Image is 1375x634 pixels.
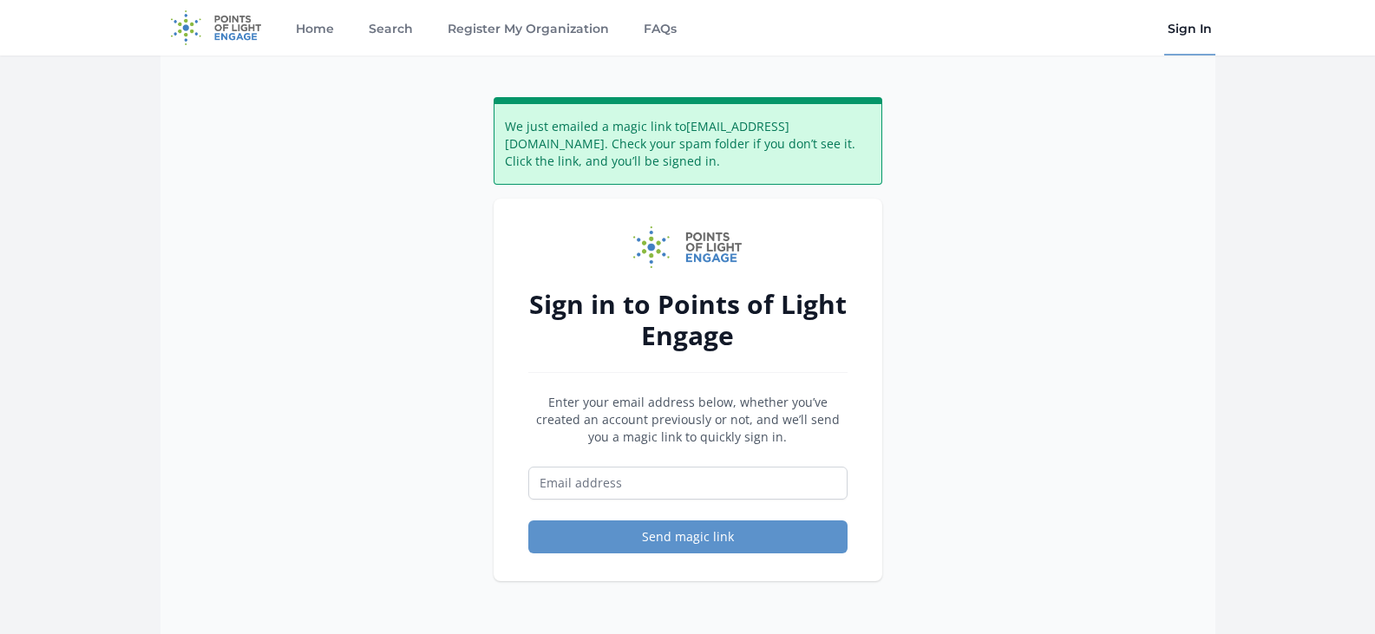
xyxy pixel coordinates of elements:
[633,226,743,268] img: Points of Light Engage logo
[528,394,848,446] p: Enter your email address below, whether you’ve created an account previously or not, and we’ll se...
[528,520,848,553] button: Send magic link
[528,467,848,500] input: Email address
[494,97,882,185] div: We just emailed a magic link to [EMAIL_ADDRESS][DOMAIN_NAME] . Check your spam folder if you don’...
[528,289,848,351] h2: Sign in to Points of Light Engage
